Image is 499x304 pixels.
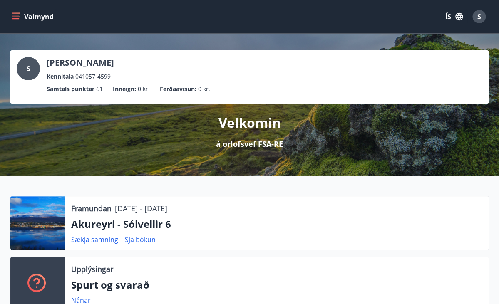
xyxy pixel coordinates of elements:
[71,217,482,231] p: Akureyri - Sólvellir 6
[160,84,196,94] p: Ferðaávísun :
[477,12,481,21] span: S
[71,235,118,244] a: Sækja samning
[47,72,74,81] p: Kennitala
[216,138,283,149] p: á orlofsvef FSA-RE
[96,84,103,94] span: 61
[47,84,94,94] p: Samtals punktar
[27,64,30,73] span: S
[218,114,281,132] p: Velkomin
[71,278,482,292] p: Spurt og svarað
[125,235,156,244] a: Sjá bókun
[71,203,112,214] p: Framundan
[138,84,150,94] span: 0 kr.
[113,84,136,94] p: Inneign :
[10,9,57,24] button: menu
[469,7,489,27] button: S
[47,57,114,69] p: [PERSON_NAME]
[115,203,167,214] p: [DATE] - [DATE]
[198,84,210,94] span: 0 kr.
[75,72,111,81] span: 041057-4599
[441,9,467,24] button: ÍS
[71,264,113,274] p: Upplýsingar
